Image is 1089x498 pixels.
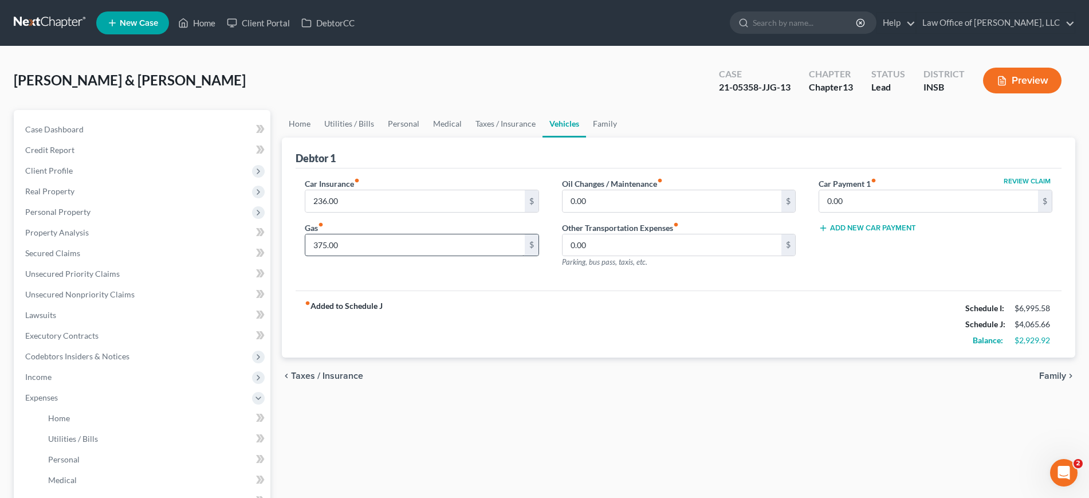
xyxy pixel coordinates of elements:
[25,372,52,382] span: Income
[819,190,1038,212] input: --
[25,289,135,299] span: Unsecured Nonpriority Claims
[282,371,363,381] button: chevron_left Taxes / Insurance
[563,234,781,256] input: --
[16,222,270,243] a: Property Analysis
[719,81,791,94] div: 21-05358-JJG-13
[563,190,781,212] input: --
[25,248,80,258] span: Secured Claims
[781,190,795,212] div: $
[305,222,324,234] label: Gas
[305,300,310,306] i: fiber_manual_record
[562,257,647,266] span: Parking, bus pass, taxis, etc.
[917,13,1075,33] a: Law Office of [PERSON_NAME], LLC
[25,186,74,196] span: Real Property
[781,234,795,256] div: $
[354,178,360,183] i: fiber_manual_record
[1039,371,1066,381] span: Family
[469,110,542,138] a: Taxes / Insurance
[426,110,469,138] a: Medical
[1039,371,1075,381] button: Family chevron_right
[14,72,246,88] span: [PERSON_NAME] & [PERSON_NAME]
[39,408,270,429] a: Home
[923,68,965,81] div: District
[965,303,1004,313] strong: Schedule I:
[305,190,524,212] input: --
[48,413,70,423] span: Home
[819,178,876,190] label: Car Payment 1
[296,151,336,165] div: Debtor 1
[525,234,538,256] div: $
[48,454,80,464] span: Personal
[25,145,74,155] span: Credit Report
[305,178,360,190] label: Car Insurance
[973,335,1003,345] strong: Balance:
[39,449,270,470] a: Personal
[871,68,905,81] div: Status
[25,310,56,320] span: Lawsuits
[843,81,853,92] span: 13
[809,68,853,81] div: Chapter
[48,475,77,485] span: Medical
[562,222,679,234] label: Other Transportation Expenses
[381,110,426,138] a: Personal
[586,110,624,138] a: Family
[16,243,270,264] a: Secured Claims
[673,222,679,228] i: fiber_manual_record
[923,81,965,94] div: INSB
[16,326,270,346] a: Executory Contracts
[1015,335,1052,346] div: $2,929.92
[25,393,58,402] span: Expenses
[172,13,221,33] a: Home
[25,351,129,361] span: Codebtors Insiders & Notices
[39,470,270,491] a: Medical
[1050,459,1078,487] iframe: Intercom live chat
[657,178,663,183] i: fiber_manual_record
[983,68,1062,93] button: Preview
[877,13,915,33] a: Help
[16,119,270,140] a: Case Dashboard
[562,178,663,190] label: Oil Changes / Maintenance
[25,269,120,279] span: Unsecured Priority Claims
[25,166,73,175] span: Client Profile
[1074,459,1083,468] span: 2
[809,81,853,94] div: Chapter
[1066,371,1075,381] i: chevron_right
[16,284,270,305] a: Unsecured Nonpriority Claims
[753,12,858,33] input: Search by name...
[282,110,317,138] a: Home
[291,371,363,381] span: Taxes / Insurance
[16,264,270,284] a: Unsecured Priority Claims
[305,300,383,348] strong: Added to Schedule J
[1015,319,1052,330] div: $4,065.66
[305,234,524,256] input: --
[1002,178,1052,185] button: Review Claim
[542,110,586,138] a: Vehicles
[25,331,99,340] span: Executory Contracts
[120,19,158,28] span: New Case
[221,13,296,33] a: Client Portal
[525,190,538,212] div: $
[16,305,270,326] a: Lawsuits
[25,207,91,217] span: Personal Property
[16,140,270,160] a: Credit Report
[25,124,84,134] span: Case Dashboard
[719,68,791,81] div: Case
[25,228,89,237] span: Property Analysis
[39,429,270,449] a: Utilities / Bills
[871,178,876,183] i: fiber_manual_record
[282,371,291,381] i: chevron_left
[1015,303,1052,314] div: $6,995.58
[819,223,916,233] button: Add New Car Payment
[965,319,1005,329] strong: Schedule J:
[296,13,360,33] a: DebtorCC
[48,434,98,444] span: Utilities / Bills
[871,81,905,94] div: Lead
[318,222,324,228] i: fiber_manual_record
[1038,190,1052,212] div: $
[317,110,381,138] a: Utilities / Bills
